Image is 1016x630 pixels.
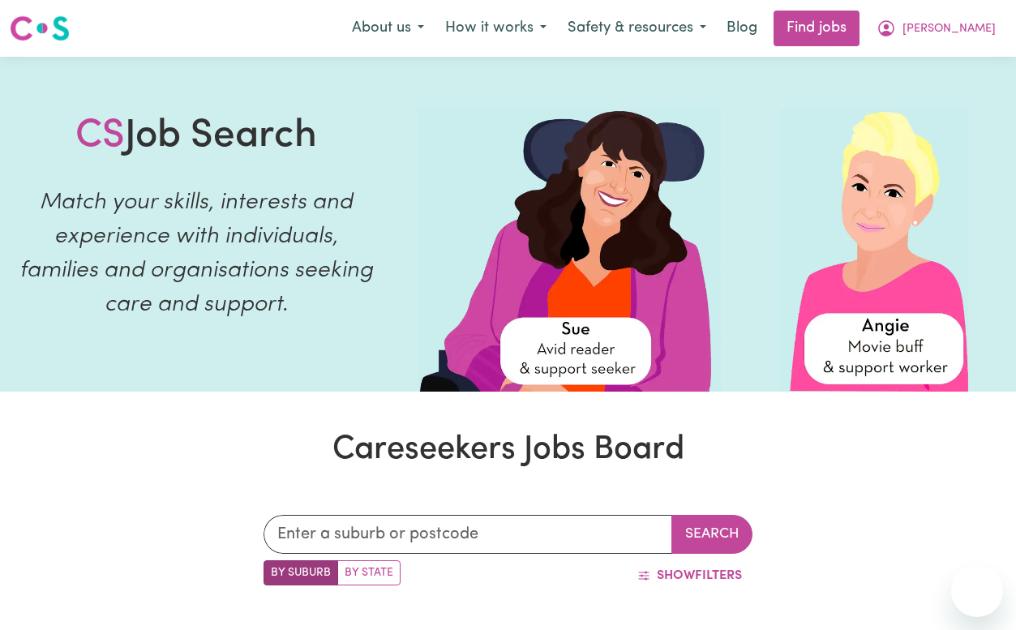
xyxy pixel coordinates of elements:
iframe: Button to launch messaging window [951,565,1003,617]
input: Enter a suburb or postcode [264,515,672,554]
h1: Job Search [75,114,317,161]
button: About us [341,11,435,45]
img: Careseekers logo [10,14,70,43]
button: My Account [866,11,1006,45]
span: CS [75,117,125,156]
button: ShowFilters [627,560,752,591]
span: Show [657,569,695,582]
label: Search by suburb/post code [264,560,338,585]
a: Blog [717,11,767,46]
p: Match your skills, interests and experience with individuals, families and organisations seeking ... [19,186,373,322]
span: [PERSON_NAME] [902,20,996,38]
a: Find jobs [774,11,860,46]
button: Safety & resources [557,11,717,45]
a: Careseekers logo [10,10,70,47]
button: How it works [435,11,557,45]
label: Search by state [337,560,401,585]
button: Search [671,515,752,554]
